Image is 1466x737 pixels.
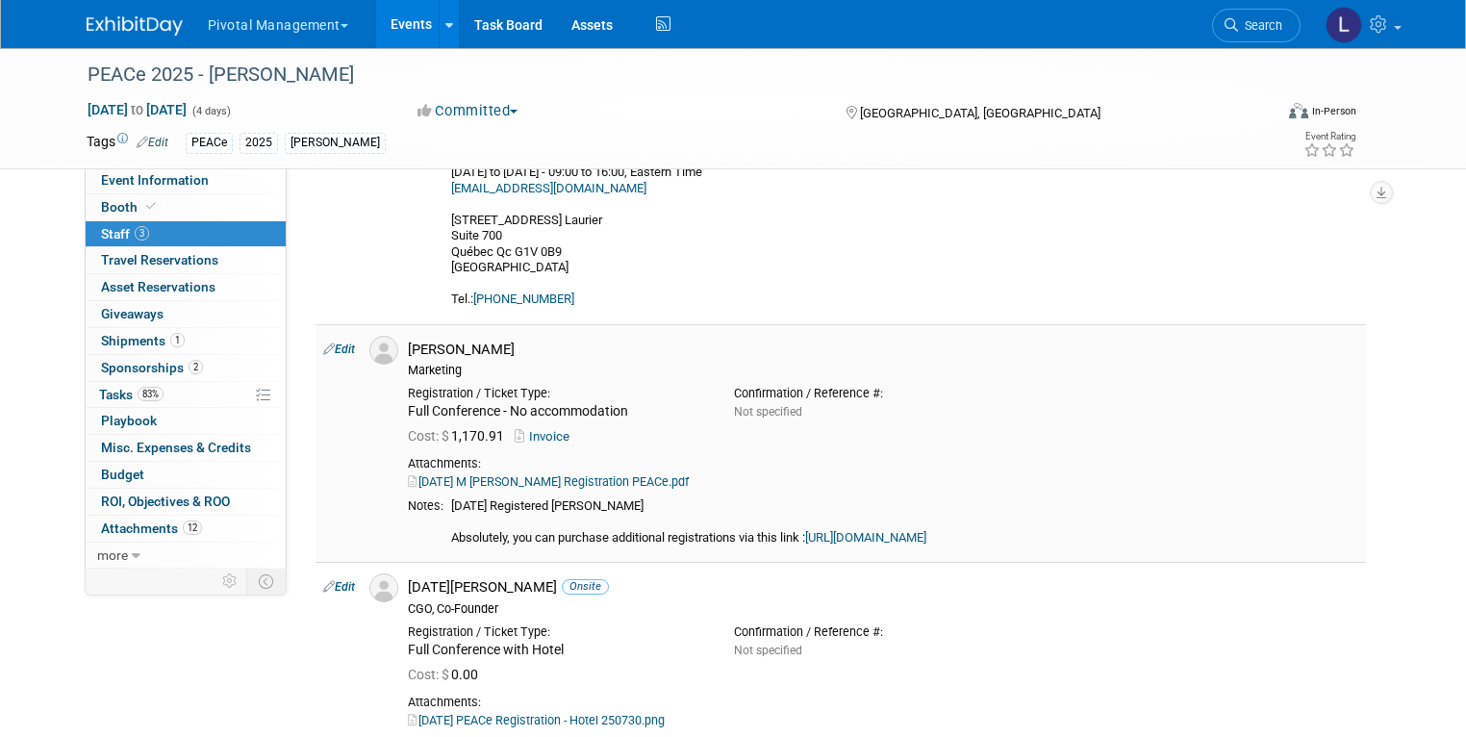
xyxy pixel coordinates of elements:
[101,467,144,482] span: Budget
[369,336,398,365] img: Associate-Profile-5.png
[1303,132,1355,141] div: Event Rating
[101,360,203,375] span: Sponsorships
[101,440,251,455] span: Misc. Expenses & Credits
[101,172,209,188] span: Event Information
[101,199,160,215] span: Booth
[323,343,355,356] a: Edit
[369,573,398,602] img: Associate-Profile-5.png
[87,101,188,118] span: [DATE] [DATE]
[408,713,665,727] a: [DATE] PEACe Registration - Hotel 250730.png
[408,667,451,682] span: Cost: $
[86,221,286,247] a: Staff3
[137,136,168,149] a: Edit
[1169,100,1356,129] div: Event Format
[183,521,202,535] span: 12
[138,387,164,401] span: 83%
[190,105,231,117] span: (4 days)
[1326,7,1362,43] img: Leslie Pelton
[86,247,286,273] a: Travel Reservations
[734,624,1031,640] div: Confirmation / Reference #:
[734,386,1031,401] div: Confirmation / Reference #:
[101,521,202,536] span: Attachments
[86,328,286,354] a: Shipments1
[214,569,247,594] td: Personalize Event Tab Strip
[408,601,1358,617] div: CGO, Co-Founder
[101,279,215,294] span: Asset Reservations
[86,301,286,327] a: Giveaways
[86,489,286,515] a: ROI, Objectives & ROO
[240,133,278,153] div: 2025
[86,167,286,193] a: Event Information
[86,543,286,569] a: more
[285,133,386,153] div: [PERSON_NAME]
[1311,104,1356,118] div: In-Person
[86,355,286,381] a: Sponsorships2
[805,530,926,545] a: [URL][DOMAIN_NAME]
[101,252,218,267] span: Travel Reservations
[515,429,577,444] a: Invoice
[734,644,802,657] span: Not specified
[246,569,286,594] td: Toggle Event Tabs
[408,341,1358,359] div: [PERSON_NAME]
[135,226,149,241] span: 3
[81,58,1249,92] div: PEACe 2025 - [PERSON_NAME]
[86,194,286,220] a: Booth
[97,547,128,563] span: more
[408,363,1358,378] div: Marketing
[86,382,286,408] a: Tasks83%
[101,413,157,428] span: Playbook
[408,578,1358,597] div: [DATE][PERSON_NAME]
[128,102,146,117] span: to
[408,456,1358,471] div: Attachments:
[86,408,286,434] a: Playbook
[101,494,230,509] span: ROI, Objectives & ROO
[408,624,705,640] div: Registration / Ticket Type:
[1238,18,1282,33] span: Search
[451,498,1358,546] div: [DATE] Registered [PERSON_NAME] Absolutely, you can purchase additional registrations via this li...
[473,292,574,306] a: [PHONE_NUMBER]
[408,498,443,514] div: Notes:
[186,133,233,153] div: PEACe
[408,428,451,444] span: Cost: $
[323,580,355,594] a: Edit
[87,16,183,36] img: ExhibitDay
[734,405,802,419] span: Not specified
[408,403,705,420] div: Full Conference - No accommodation
[408,386,705,401] div: Registration / Ticket Type:
[101,333,185,348] span: Shipments
[411,101,525,121] button: Committed
[99,387,164,402] span: Tasks
[408,667,486,682] span: 0.00
[189,360,203,374] span: 2
[408,474,689,489] a: [DATE] M [PERSON_NAME] Registration PEACe.pdf
[101,306,164,321] span: Giveaways
[146,201,156,212] i: Booth reservation complete
[451,181,646,195] a: [EMAIL_ADDRESS][DOMAIN_NAME]
[86,516,286,542] a: Attachments12
[408,695,1358,710] div: Attachments:
[101,226,149,241] span: Staff
[87,132,168,154] td: Tags
[1289,103,1308,118] img: Format-Inperson.png
[562,579,609,594] span: Onsite
[408,642,705,659] div: Full Conference with Hotel
[1212,9,1301,42] a: Search
[86,435,286,461] a: Misc. Expenses & Credits
[860,106,1100,120] span: [GEOGRAPHIC_DATA], [GEOGRAPHIC_DATA]
[86,462,286,488] a: Budget
[86,274,286,300] a: Asset Reservations
[170,333,185,347] span: 1
[408,428,512,444] span: 1,170.91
